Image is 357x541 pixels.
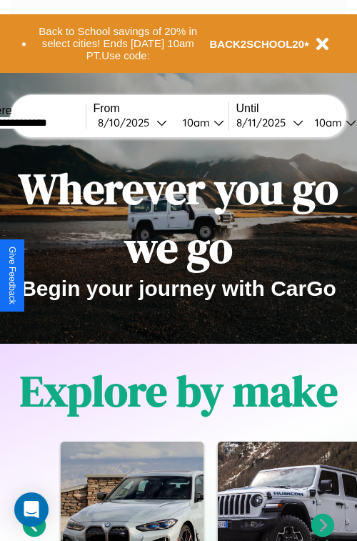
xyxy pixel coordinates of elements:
[308,116,346,129] div: 10am
[94,115,171,130] button: 8/10/2025
[94,102,228,115] label: From
[26,21,210,66] button: Back to School savings of 20% in select cities! Ends [DATE] 10am PT.Use code:
[236,116,293,129] div: 8 / 11 / 2025
[7,247,17,304] div: Give Feedback
[98,116,156,129] div: 8 / 10 / 2025
[176,116,213,129] div: 10am
[210,38,305,50] b: BACK2SCHOOL20
[20,362,338,420] h1: Explore by make
[171,115,228,130] button: 10am
[14,492,49,527] div: Open Intercom Messenger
